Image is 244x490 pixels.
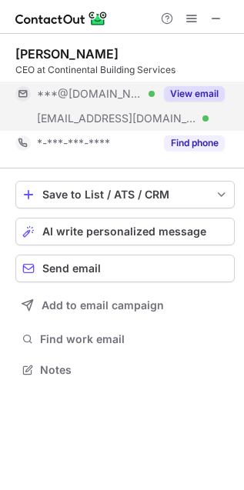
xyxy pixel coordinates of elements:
[40,332,229,346] span: Find work email
[37,112,197,125] span: [EMAIL_ADDRESS][DOMAIN_NAME]
[42,225,206,238] span: AI write personalized message
[42,299,164,312] span: Add to email campaign
[164,135,225,151] button: Reveal Button
[40,363,229,377] span: Notes
[15,181,235,208] button: save-profile-one-click
[42,262,101,275] span: Send email
[15,359,235,381] button: Notes
[37,87,143,101] span: ***@[DOMAIN_NAME]
[42,188,208,201] div: Save to List / ATS / CRM
[15,218,235,245] button: AI write personalized message
[15,46,119,62] div: [PERSON_NAME]
[15,328,235,350] button: Find work email
[164,86,225,102] button: Reveal Button
[15,292,235,319] button: Add to email campaign
[15,9,108,28] img: ContactOut v5.3.10
[15,63,235,77] div: CEO at Continental Building Services
[15,255,235,282] button: Send email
